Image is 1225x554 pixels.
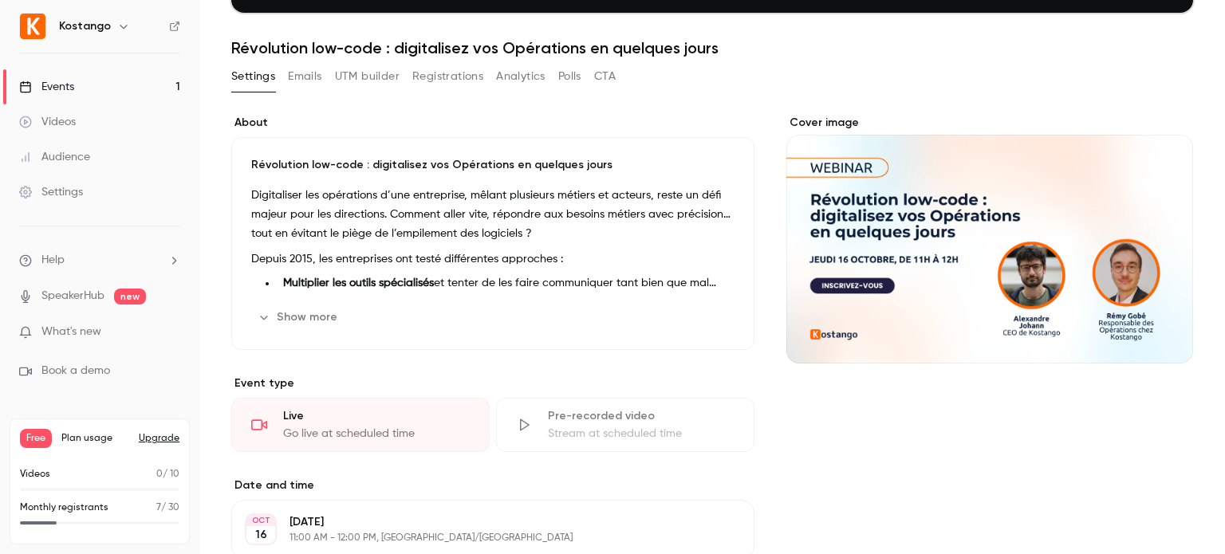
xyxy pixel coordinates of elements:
div: Stream at scheduled time [548,426,735,442]
h1: Révolution low-code : digitalisez vos Opérations en quelques jours [231,38,1193,57]
div: Pre-recorded video [548,408,735,424]
p: [DATE] [290,514,670,530]
span: 0 [156,470,163,479]
div: Pre-recorded videoStream at scheduled time [496,398,754,452]
button: Emails [288,64,321,89]
button: Settings [231,64,275,89]
span: new [114,289,146,305]
button: Analytics [496,64,546,89]
p: Videos [20,467,50,481]
button: Registrations [412,64,483,89]
button: CTA [594,64,616,89]
p: 16 [255,527,267,543]
div: LiveGo live at scheduled time [231,398,490,452]
label: About [231,115,754,131]
span: Free [20,429,52,448]
button: UTM builder [335,64,400,89]
p: / 10 [156,467,179,481]
img: Kostango [20,14,45,39]
button: Upgrade [139,432,179,445]
h6: Kostango [59,18,111,34]
a: SpeakerHub [41,288,104,305]
label: Date and time [231,477,754,493]
p: Révolution low-code : digitalisez vos Opérations en quelques jours [251,157,735,173]
div: Go live at scheduled time [283,426,470,442]
label: Cover image [786,115,1193,131]
p: Monthly registrants [20,501,108,515]
span: 7 [156,503,161,513]
div: Videos [19,114,76,130]
span: What's new [41,324,101,340]
strong: Multiplier les outils spécialisés [283,277,434,289]
span: Book a demo [41,363,110,379]
p: / 30 [156,501,179,515]
div: Events [19,79,74,95]
button: Show more [251,305,347,330]
p: 11:00 AM - 12:00 PM, [GEOGRAPHIC_DATA]/[GEOGRAPHIC_DATA] [290,532,670,544]
span: Plan usage [61,432,129,445]
div: Audience [19,149,90,165]
li: et tenter de les faire communiquer tant bien que mal [277,275,735,292]
li: help-dropdown-opener [19,252,180,269]
div: Live [283,408,470,424]
p: Digitaliser les opérations d’une entreprise, mêlant plusieurs métiers et acteurs, reste un défi m... [251,186,735,243]
p: Depuis 2015, les entreprises ont testé différentes approches : [251,249,735,269]
div: Settings [19,184,83,200]
section: Cover image [786,115,1193,363]
span: Help [41,252,65,269]
div: OCT [246,515,275,526]
p: Event type [231,375,754,391]
button: Polls [558,64,581,89]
